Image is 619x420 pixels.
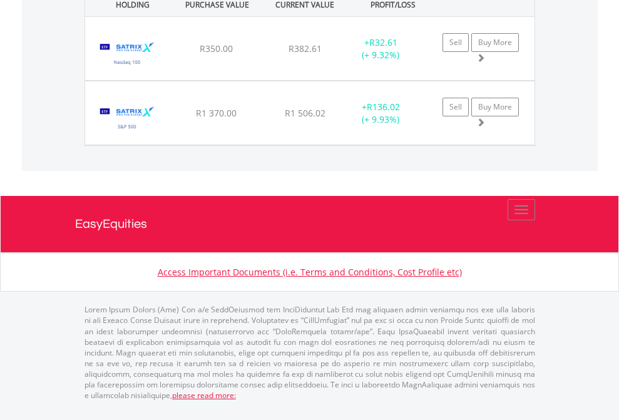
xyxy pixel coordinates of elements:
span: R136.02 [367,101,400,113]
span: R350.00 [200,43,233,54]
span: R382.61 [289,43,322,54]
a: Access Important Documents (i.e. Terms and Conditions, Cost Profile etc) [158,266,462,278]
span: R32.61 [369,36,397,48]
img: EQU.ZA.STXNDQ.png [91,33,163,77]
a: Buy More [471,33,519,52]
a: Buy More [471,98,519,116]
div: + (+ 9.93%) [342,101,420,126]
span: R1 370.00 [196,107,237,119]
a: Sell [443,33,469,52]
span: R1 506.02 [285,107,325,119]
div: + (+ 9.32%) [342,36,420,61]
p: Lorem Ipsum Dolors (Ame) Con a/e SeddOeiusmod tem InciDiduntut Lab Etd mag aliquaen admin veniamq... [84,304,535,401]
a: EasyEquities [75,196,545,252]
img: EQU.ZA.STX500.png [91,97,163,141]
a: please read more: [172,390,236,401]
a: Sell [443,98,469,116]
